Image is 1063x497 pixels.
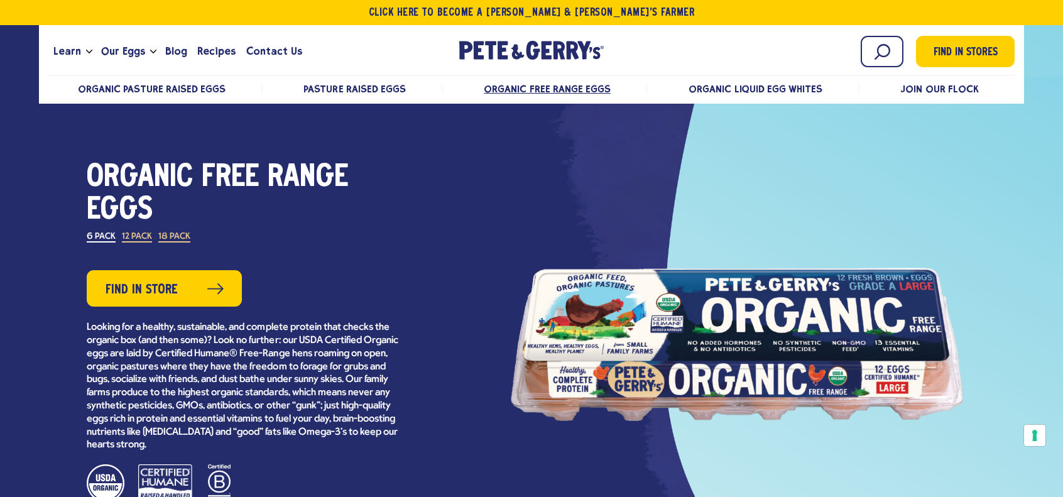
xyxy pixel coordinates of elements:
label: 6 Pack [87,232,116,243]
span: Contact Us [246,43,302,59]
span: Learn [53,43,81,59]
a: Pasture Raised Eggs [303,83,405,95]
a: Blog [160,35,192,68]
button: Your consent preferences for tracking technologies [1024,425,1045,446]
a: Contact Us [241,35,307,68]
label: 18 Pack [158,232,190,243]
a: Our Eggs [96,35,150,68]
button: Open the dropdown menu for Learn [86,50,92,54]
span: Our Eggs [101,43,145,59]
a: Join Our Flock [900,83,978,95]
span: Find in Stores [934,45,998,62]
input: Search [861,36,903,67]
a: Recipes [192,35,241,68]
p: Looking for a healthy, sustainable, and complete protein that checks the organic box (and then so... [87,321,401,452]
span: Recipes [197,43,236,59]
a: Find in Store [87,270,242,307]
a: Find in Stores [916,36,1015,67]
h1: Organic Free Range Eggs [87,161,401,227]
a: Organic Free Range Eggs [484,83,610,95]
span: Blog [165,43,187,59]
a: Organic Liquid Egg Whites [689,83,822,95]
label: 12 Pack [122,232,152,243]
a: Learn [48,35,86,68]
nav: desktop product menu [48,75,1015,102]
button: Open the dropdown menu for Our Eggs [150,50,156,54]
a: Organic Pasture Raised Eggs [78,83,226,95]
span: Find in Store [106,280,178,300]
